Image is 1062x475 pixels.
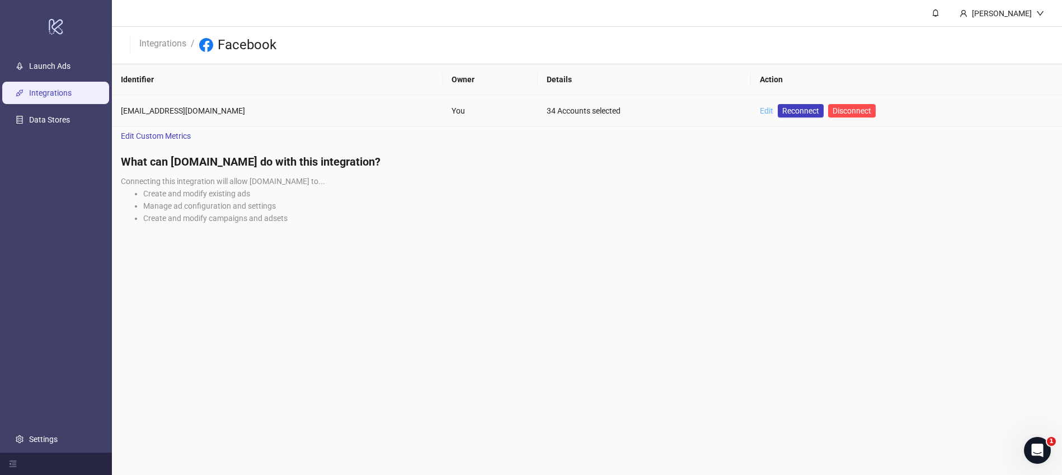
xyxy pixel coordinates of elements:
[137,36,189,49] a: Integrations
[782,105,819,117] span: Reconnect
[960,10,967,17] span: user
[143,187,1053,200] li: Create and modify existing ads
[29,62,71,70] a: Launch Ads
[218,36,276,54] h3: Facebook
[538,64,751,95] th: Details
[29,435,58,444] a: Settings
[29,88,72,97] a: Integrations
[452,105,529,117] div: You
[112,127,200,145] a: Edit Custom Metrics
[143,212,1053,224] li: Create and modify campaigns and adsets
[760,106,773,115] a: Edit
[121,105,434,117] div: [EMAIL_ADDRESS][DOMAIN_NAME]
[1024,437,1051,464] iframe: Intercom live chat
[121,177,325,186] span: Connecting this integration will allow [DOMAIN_NAME] to...
[121,154,1053,170] h4: What can [DOMAIN_NAME] do with this integration?
[751,64,1062,95] th: Action
[547,105,742,117] div: 34 Accounts selected
[112,64,443,95] th: Identifier
[191,36,195,54] li: /
[9,460,17,468] span: menu-fold
[932,9,939,17] span: bell
[833,106,871,115] span: Disconnect
[143,200,1053,212] li: Manage ad configuration and settings
[121,130,191,142] span: Edit Custom Metrics
[828,104,876,117] button: Disconnect
[1036,10,1044,17] span: down
[29,115,70,124] a: Data Stores
[778,104,824,117] a: Reconnect
[443,64,538,95] th: Owner
[967,7,1036,20] div: [PERSON_NAME]
[1047,437,1056,446] span: 1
